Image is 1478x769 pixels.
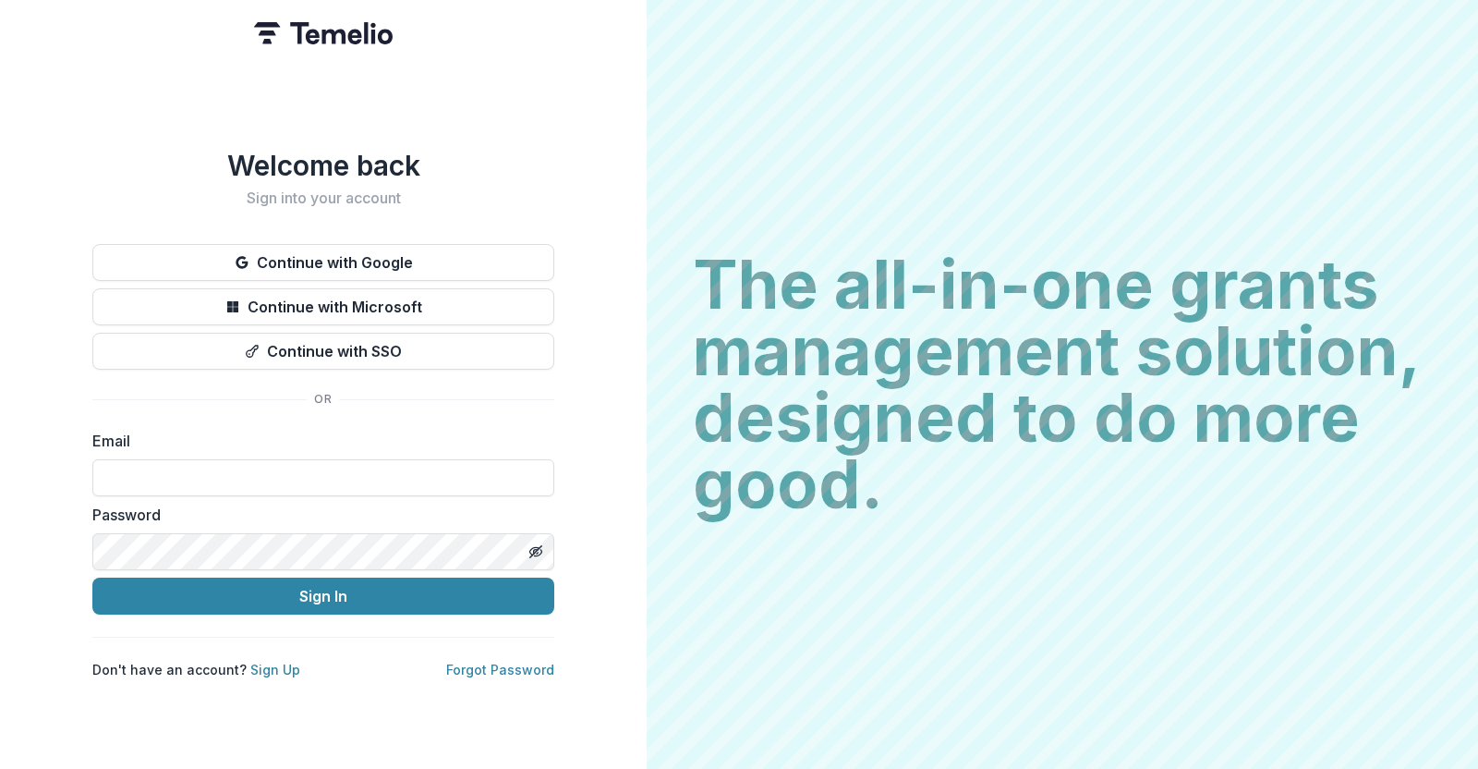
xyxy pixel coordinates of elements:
[92,430,543,452] label: Email
[92,149,554,182] h1: Welcome back
[92,189,554,207] h2: Sign into your account
[92,244,554,281] button: Continue with Google
[92,333,554,370] button: Continue with SSO
[92,660,300,679] p: Don't have an account?
[250,662,300,677] a: Sign Up
[92,288,554,325] button: Continue with Microsoft
[92,578,554,615] button: Sign In
[521,537,551,567] button: Toggle password visibility
[446,662,554,677] a: Forgot Password
[92,504,543,526] label: Password
[254,22,393,44] img: Temelio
